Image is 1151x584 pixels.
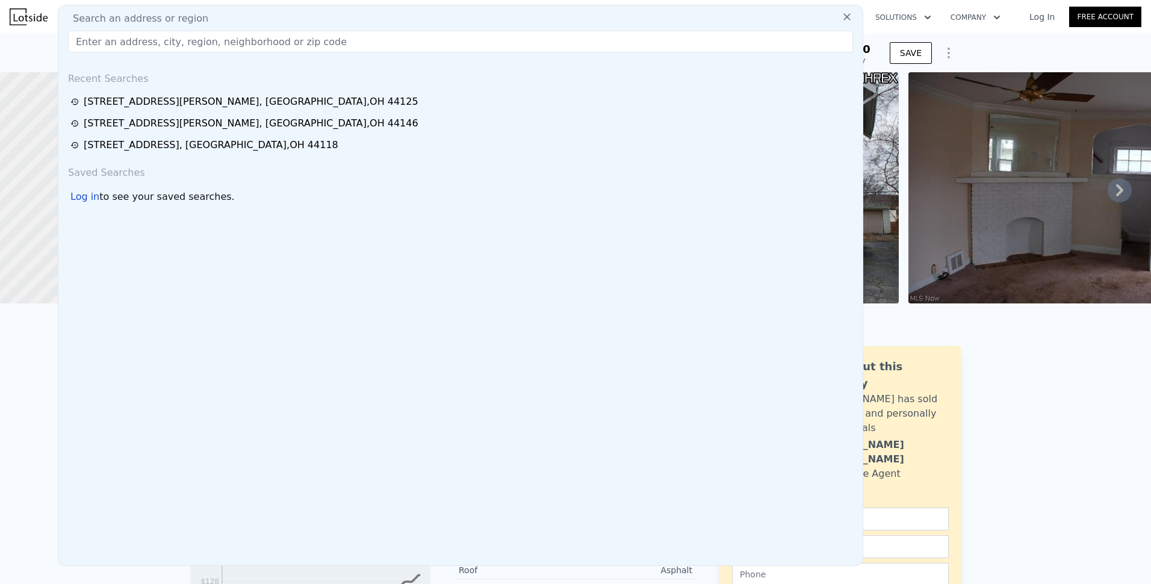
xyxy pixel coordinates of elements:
div: Asphalt [575,564,692,576]
div: Log in [70,190,99,204]
a: [STREET_ADDRESS][PERSON_NAME], [GEOGRAPHIC_DATA],OH 44146 [70,116,854,131]
div: Saved Searches [63,156,858,185]
div: Roof [459,564,575,576]
a: [STREET_ADDRESS], [GEOGRAPHIC_DATA],OH 44118 [70,138,854,152]
input: Enter an address, city, region, neighborhood or zip code [68,31,853,52]
span: to see your saved searches. [99,190,234,204]
button: SAVE [890,42,932,64]
button: Company [941,7,1010,28]
button: Solutions [866,7,941,28]
div: [PERSON_NAME] [PERSON_NAME] [814,438,949,467]
a: [STREET_ADDRESS][PERSON_NAME], [GEOGRAPHIC_DATA],OH 44125 [70,95,854,109]
div: [STREET_ADDRESS] , [GEOGRAPHIC_DATA] , OH 44118 [84,138,338,152]
div: [STREET_ADDRESS][PERSON_NAME] , [GEOGRAPHIC_DATA] , OH 44146 [84,116,418,131]
span: Search an address or region [63,11,208,26]
div: [STREET_ADDRESS][PERSON_NAME] , [GEOGRAPHIC_DATA] , OH 44125 [84,95,418,109]
div: Recent Searches [63,62,858,91]
a: Free Account [1069,7,1141,27]
div: Ask about this property [814,358,949,392]
div: [PERSON_NAME] has sold 67 homes and personally owns rentals [814,392,949,435]
a: Log In [1015,11,1069,23]
img: Lotside [10,8,48,25]
button: Show Options [937,41,961,65]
